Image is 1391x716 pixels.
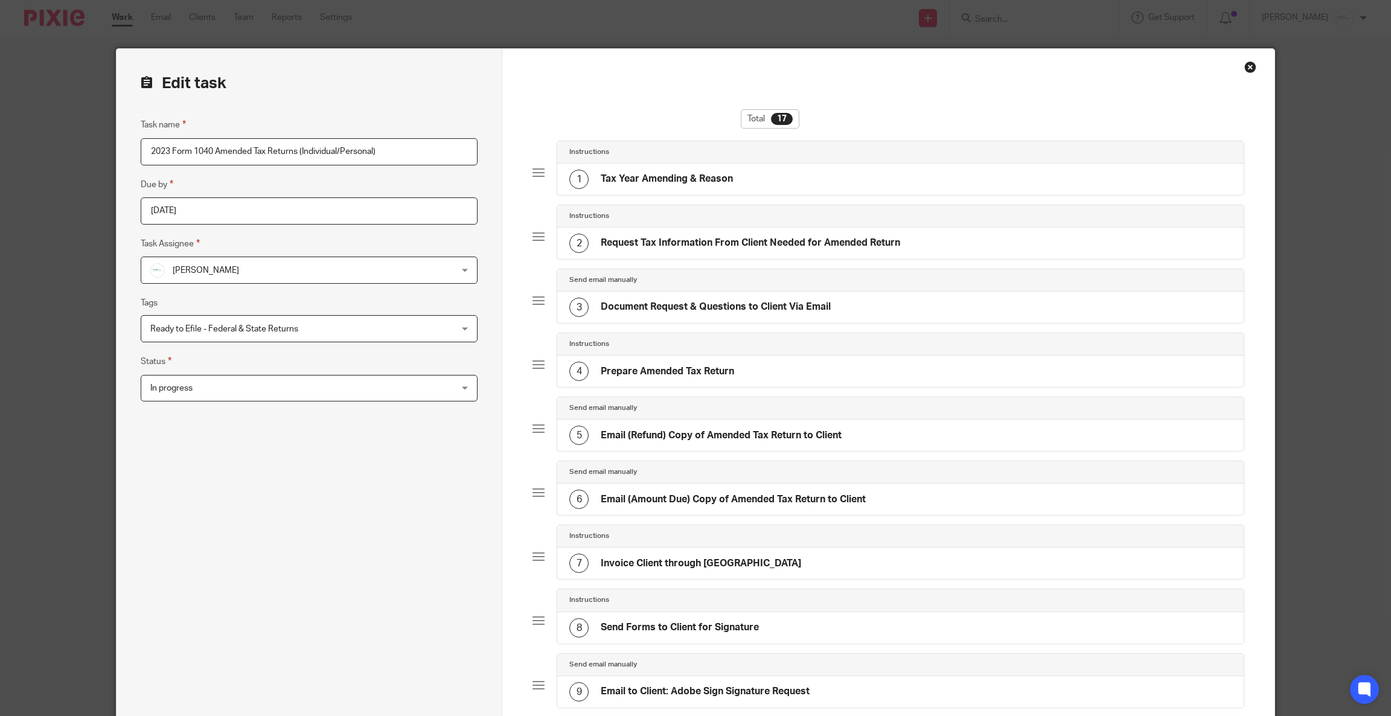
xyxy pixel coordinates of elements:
[569,403,637,413] h4: Send email manually
[569,234,589,253] div: 2
[569,362,589,381] div: 4
[150,384,193,392] span: In progress
[569,170,589,189] div: 1
[601,237,900,249] h4: Request Tax Information From Client Needed for Amended Return
[569,554,589,573] div: 7
[601,173,733,185] h4: Tax Year Amending & Reason
[141,177,173,191] label: Due by
[569,595,609,605] h4: Instructions
[141,73,478,94] h2: Edit task
[150,325,298,333] span: Ready to Efile - Federal & State Returns
[569,490,589,509] div: 6
[569,298,589,317] div: 3
[601,557,801,570] h4: Invoice Client through [GEOGRAPHIC_DATA]
[569,467,637,477] h4: Send email manually
[141,197,478,225] input: Pick a date
[771,113,793,125] div: 17
[569,531,609,541] h4: Instructions
[173,266,239,275] span: [PERSON_NAME]
[569,426,589,445] div: 5
[741,109,799,129] div: Total
[569,660,637,670] h4: Send email manually
[141,237,200,251] label: Task Assignee
[569,339,609,349] h4: Instructions
[569,147,609,157] h4: Instructions
[601,685,810,698] h4: Email to Client: Adobe Sign Signature Request
[569,275,637,285] h4: Send email manually
[569,618,589,638] div: 8
[569,211,609,221] h4: Instructions
[150,263,165,278] img: _Logo.png
[601,493,866,506] h4: Email (Amount Due) Copy of Amended Tax Return to Client
[601,365,734,378] h4: Prepare Amended Tax Return
[1244,61,1256,73] div: Close this dialog window
[569,682,589,702] div: 9
[141,118,186,132] label: Task name
[141,354,171,368] label: Status
[601,621,759,634] h4: Send Forms to Client for Signature
[141,297,158,309] label: Tags
[601,301,831,313] h4: Document Request & Questions to Client Via Email
[601,429,842,442] h4: Email (Refund) Copy of Amended Tax Return to Client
